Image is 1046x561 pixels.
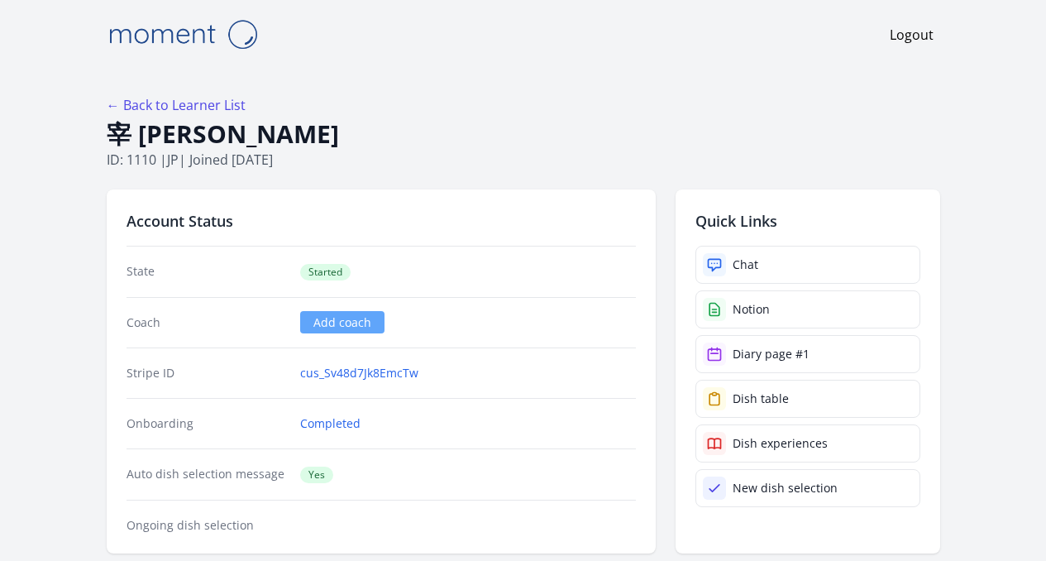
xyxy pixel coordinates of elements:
a: Diary page #1 [695,335,920,373]
a: Completed [300,415,361,432]
a: New dish selection [695,469,920,507]
a: Dish experiences [695,424,920,463]
span: Yes [300,467,333,483]
dt: Stripe ID [127,365,288,381]
h1: 宰 [PERSON_NAME] [107,118,940,150]
div: Diary page #1 [733,346,810,362]
a: Add coach [300,311,384,333]
div: Notion [733,301,770,318]
div: Chat [733,257,758,273]
a: Chat [695,246,920,284]
a: Logout [890,25,934,45]
a: ← Back to Learner List [107,96,246,114]
a: cus_Sv48d7Jk8EmcTw [300,365,418,381]
a: Notion [695,290,920,328]
div: New dish selection [733,480,838,496]
span: jp [167,151,179,169]
dt: Onboarding [127,415,288,432]
dt: Coach [127,314,288,331]
p: ID: 1110 | | Joined [DATE] [107,150,940,170]
img: Moment [100,13,265,55]
h2: Account Status [127,209,636,233]
a: Dish table [695,380,920,418]
span: Started [300,264,351,280]
div: Dish table [733,391,789,407]
dt: Auto dish selection message [127,466,288,483]
dt: State [127,263,288,280]
h2: Quick Links [695,209,920,233]
div: Dish experiences [733,435,828,452]
dt: Ongoing dish selection [127,517,288,534]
